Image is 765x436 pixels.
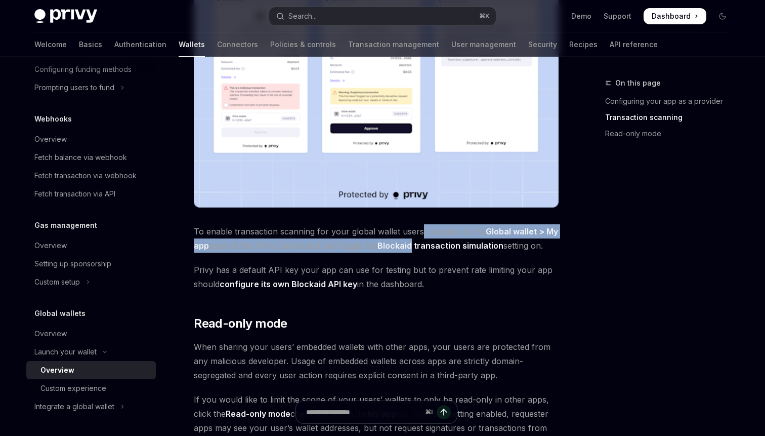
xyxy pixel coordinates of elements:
a: Connectors [217,32,258,57]
a: Dashboard [644,8,706,24]
a: Transaction management [348,32,439,57]
h5: Webhooks [34,113,72,125]
button: Send message [437,405,451,419]
a: Fetch balance via webhook [26,148,156,167]
span: To enable transaction scanning for your global wallet users, navigate to the page of the Privy Da... [194,224,559,253]
a: Demo [571,11,591,21]
a: Support [604,11,631,21]
a: Setting up sponsorship [26,255,156,273]
div: Launch your wallet [34,346,97,358]
button: Toggle Integrate a global wallet section [26,398,156,416]
span: ⌘ K [479,12,490,20]
div: Overview [34,240,67,252]
a: Read-only mode [605,126,739,142]
div: Overview [34,133,67,145]
a: User management [451,32,516,57]
h5: Gas management [34,219,97,231]
a: API reference [610,32,658,57]
a: Fetch transaction via webhook [26,167,156,185]
a: Global wallet > My app [194,226,558,251]
div: Fetch transaction via API [34,188,115,200]
a: Overview [26,361,156,379]
span: On this page [615,77,661,89]
button: Toggle Launch your wallet section [26,343,156,361]
a: Basics [79,32,102,57]
button: Toggle Custom setup section [26,273,156,291]
div: Fetch transaction via webhook [34,170,137,182]
button: Toggle dark mode [714,8,731,24]
div: Fetch balance via webhook [34,151,127,164]
a: Security [528,32,557,57]
button: Toggle Prompting users to fund section [26,78,156,97]
div: Integrate a global wallet [34,401,114,413]
span: Dashboard [652,11,691,21]
span: Read-only mode [194,315,287,332]
a: Wallets [179,32,205,57]
div: Overview [34,328,67,340]
a: Authentication [114,32,166,57]
div: Custom experience [40,382,106,394]
span: When sharing your users’ embedded wallets with other apps, your users are protected from any mali... [194,340,559,382]
input: Ask a question... [306,401,421,423]
h5: Global wallets [34,307,86,320]
a: Configuring your app as a provider [605,93,739,109]
a: Overview [26,325,156,343]
a: Welcome [34,32,67,57]
div: Custom setup [34,276,80,288]
button: Open search [269,7,496,25]
a: Transaction scanning [605,109,739,126]
a: Recipes [569,32,598,57]
strong: Blockaid transaction simulation [377,241,503,251]
a: Fetch transaction via API [26,185,156,203]
a: Policies & controls [270,32,336,57]
div: Overview [40,364,74,376]
div: Prompting users to fund [34,82,114,94]
div: Search... [288,10,317,22]
a: Overview [26,236,156,255]
div: Setting up sponsorship [34,258,111,270]
strong: configure its own Blockaid API key [220,279,357,289]
a: Overview [26,130,156,148]
img: dark logo [34,9,97,23]
span: Privy has a default API key your app can use for testing but to prevent rate limiting your app sh... [194,263,559,291]
a: Custom experience [26,379,156,398]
